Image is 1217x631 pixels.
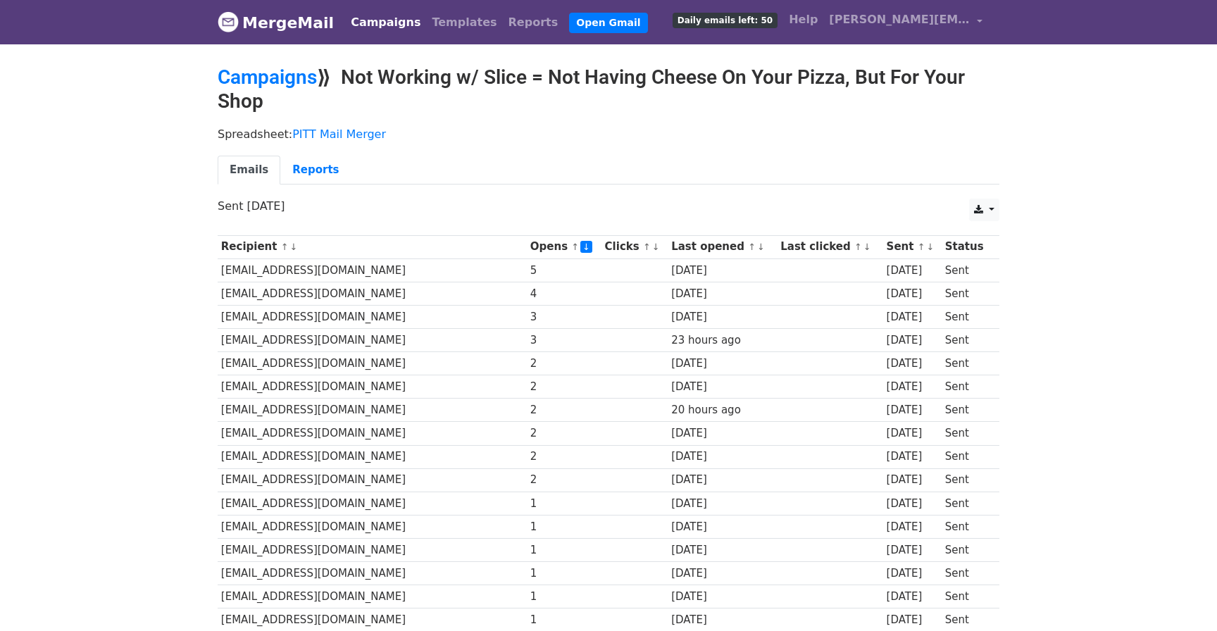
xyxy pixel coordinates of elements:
th: Clicks [601,235,668,258]
th: Last opened [668,235,777,258]
a: [PERSON_NAME][EMAIL_ADDRESS][PERSON_NAME][DOMAIN_NAME] [823,6,988,39]
td: [EMAIL_ADDRESS][DOMAIN_NAME] [218,492,527,515]
div: 2 [530,402,598,418]
div: [DATE] [887,356,939,372]
div: 2 [530,379,598,395]
div: 2 [530,472,598,488]
a: Campaigns [345,8,426,37]
a: ↓ [580,241,592,253]
div: [DATE] [887,309,939,325]
td: Sent [942,305,992,328]
div: [DATE] [671,589,774,605]
a: Templates [426,8,502,37]
td: Sent [942,352,992,375]
div: [DATE] [671,612,774,628]
th: Last clicked [777,235,882,258]
a: ↓ [757,242,765,252]
div: [DATE] [671,309,774,325]
td: [EMAIL_ADDRESS][DOMAIN_NAME] [218,422,527,445]
td: [EMAIL_ADDRESS][DOMAIN_NAME] [218,399,527,422]
div: 4 [530,286,598,302]
div: [DATE] [887,332,939,349]
td: Sent [942,375,992,399]
a: Reports [503,8,564,37]
div: 1 [530,589,598,605]
div: [DATE] [887,496,939,512]
div: [DATE] [671,425,774,442]
a: Open Gmail [569,13,647,33]
th: Recipient [218,235,527,258]
a: ↓ [863,242,871,252]
a: ↑ [748,242,756,252]
td: Sent [942,399,992,422]
div: 2 [530,425,598,442]
td: [EMAIL_ADDRESS][DOMAIN_NAME] [218,375,527,399]
th: Status [942,235,992,258]
div: [DATE] [887,449,939,465]
a: Help [783,6,823,34]
a: Reports [280,156,351,185]
p: Spreadsheet: [218,127,999,142]
td: [EMAIL_ADDRESS][DOMAIN_NAME] [218,515,527,538]
a: ↓ [289,242,297,252]
td: Sent [942,468,992,492]
th: Opens [527,235,601,258]
div: [DATE] [671,519,774,535]
div: 3 [530,332,598,349]
td: Sent [942,445,992,468]
iframe: Chat Widget [1147,563,1217,631]
div: 23 hours ago [671,332,774,349]
td: [EMAIL_ADDRESS][DOMAIN_NAME] [218,585,527,608]
div: [DATE] [671,379,774,395]
div: [DATE] [887,379,939,395]
td: Sent [942,422,992,445]
a: ↑ [854,242,862,252]
td: [EMAIL_ADDRESS][DOMAIN_NAME] [218,445,527,468]
span: [PERSON_NAME][EMAIL_ADDRESS][PERSON_NAME][DOMAIN_NAME] [829,11,970,28]
div: [DATE] [671,356,774,372]
td: [EMAIL_ADDRESS][DOMAIN_NAME] [218,305,527,328]
a: Campaigns [218,65,317,89]
td: Sent [942,282,992,305]
a: ↓ [652,242,660,252]
div: [DATE] [671,286,774,302]
div: 2 [530,449,598,465]
div: 20 hours ago [671,402,774,418]
td: [EMAIL_ADDRESS][DOMAIN_NAME] [218,468,527,492]
div: [DATE] [671,496,774,512]
div: [DATE] [887,519,939,535]
div: [DATE] [671,263,774,279]
a: Daily emails left: 50 [667,6,783,34]
a: ↑ [643,242,651,252]
td: Sent [942,538,992,561]
span: Daily emails left: 50 [673,13,778,28]
td: Sent [942,562,992,585]
div: 1 [530,542,598,558]
div: [DATE] [887,542,939,558]
div: 1 [530,566,598,582]
td: [EMAIL_ADDRESS][DOMAIN_NAME] [218,329,527,352]
div: [DATE] [671,449,774,465]
a: ↓ [926,242,934,252]
a: ↑ [571,242,579,252]
td: [EMAIL_ADDRESS][DOMAIN_NAME] [218,562,527,585]
div: 1 [530,612,598,628]
td: Sent [942,585,992,608]
div: [DATE] [671,472,774,488]
td: Sent [942,329,992,352]
a: ↑ [918,242,925,252]
td: [EMAIL_ADDRESS][DOMAIN_NAME] [218,258,527,282]
th: Sent [883,235,942,258]
a: Emails [218,156,280,185]
div: [DATE] [887,402,939,418]
td: [EMAIL_ADDRESS][DOMAIN_NAME] [218,538,527,561]
div: [DATE] [671,566,774,582]
td: Sent [942,492,992,515]
img: MergeMail logo [218,11,239,32]
div: [DATE] [887,589,939,605]
div: 3 [530,309,598,325]
a: PITT Mail Merger [292,127,386,141]
div: [DATE] [887,286,939,302]
div: 1 [530,496,598,512]
div: [DATE] [887,612,939,628]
